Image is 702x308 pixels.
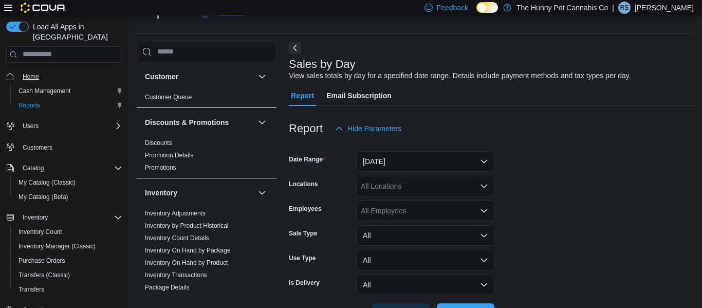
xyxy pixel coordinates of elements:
[480,182,488,190] button: Open list of options
[23,213,48,222] span: Inventory
[23,164,44,172] span: Catalog
[10,268,126,282] button: Transfers (Classic)
[137,137,276,178] div: Discounts & Promotions
[291,85,314,106] span: Report
[19,242,96,250] span: Inventory Manager (Classic)
[19,101,40,110] span: Reports
[14,255,122,267] span: Purchase Orders
[10,253,126,268] button: Purchase Orders
[14,283,48,296] a: Transfers
[256,70,268,83] button: Customer
[357,151,494,172] button: [DATE]
[19,120,43,132] button: Users
[14,255,69,267] a: Purchase Orders
[145,117,229,128] h3: Discounts & Promotions
[19,257,65,265] span: Purchase Orders
[19,193,68,201] span: My Catalog (Beta)
[289,229,317,238] label: Sale Type
[289,58,356,70] h3: Sales by Day
[289,70,631,81] div: View sales totals by day for a specified date range. Details include payment methods and tax type...
[2,119,126,133] button: Users
[357,225,494,246] button: All
[19,140,122,153] span: Customers
[437,3,468,13] span: Feedback
[19,211,52,224] button: Inventory
[21,3,66,13] img: Cova
[289,205,321,213] label: Employees
[14,99,122,112] span: Reports
[14,226,122,238] span: Inventory Count
[10,282,126,297] button: Transfers
[145,246,231,255] span: Inventory On Hand by Package
[145,71,178,82] h3: Customer
[23,143,52,152] span: Customers
[14,226,66,238] a: Inventory Count
[14,191,72,203] a: My Catalog (Beta)
[14,191,122,203] span: My Catalog (Beta)
[289,279,320,287] label: Is Delivery
[23,122,39,130] span: Users
[145,71,254,82] button: Customer
[137,91,276,107] div: Customer
[480,207,488,215] button: Open list of options
[331,118,405,139] button: Hide Parameters
[145,117,254,128] button: Discounts & Promotions
[357,250,494,270] button: All
[2,161,126,175] button: Catalog
[256,187,268,199] button: Inventory
[612,2,614,14] p: |
[10,239,126,253] button: Inventory Manager (Classic)
[145,234,209,242] a: Inventory Count Details
[289,122,323,135] h3: Report
[2,69,126,84] button: Home
[618,2,631,14] div: Robin Snoek
[476,2,498,13] input: Dark Mode
[19,285,44,294] span: Transfers
[145,271,207,279] span: Inventory Transactions
[326,85,392,106] span: Email Subscription
[14,176,80,189] a: My Catalog (Classic)
[289,42,301,54] button: Next
[620,2,629,14] span: RS
[2,139,126,154] button: Customers
[145,271,207,279] a: Inventory Transactions
[145,152,194,159] a: Promotion Details
[145,93,192,101] span: Customer Queue
[10,175,126,190] button: My Catalog (Classic)
[14,85,122,97] span: Cash Management
[145,259,228,266] a: Inventory On Hand by Product
[19,178,76,187] span: My Catalog (Classic)
[10,84,126,98] button: Cash Management
[145,188,177,198] h3: Inventory
[14,99,44,112] a: Reports
[289,254,316,262] label: Use Type
[19,162,122,174] span: Catalog
[145,222,229,230] span: Inventory by Product Historical
[145,234,209,242] span: Inventory Count Details
[145,164,176,172] span: Promotions
[145,222,229,229] a: Inventory by Product Historical
[29,22,122,42] span: Load All Apps in [GEOGRAPHIC_DATA]
[145,284,190,291] a: Package Details
[145,210,206,217] a: Inventory Adjustments
[145,94,192,101] a: Customer Queue
[516,2,608,14] p: The Hunny Pot Cannabis Co
[14,176,122,189] span: My Catalog (Classic)
[145,188,254,198] button: Inventory
[19,271,70,279] span: Transfers (Classic)
[357,275,494,295] button: All
[23,73,39,81] span: Home
[19,120,122,132] span: Users
[19,70,122,83] span: Home
[19,211,122,224] span: Inventory
[19,228,62,236] span: Inventory Count
[347,123,401,134] span: Hide Parameters
[19,141,57,154] a: Customers
[289,155,325,164] label: Date Range
[10,225,126,239] button: Inventory Count
[19,162,48,174] button: Catalog
[14,269,74,281] a: Transfers (Classic)
[256,116,268,129] button: Discounts & Promotions
[10,98,126,113] button: Reports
